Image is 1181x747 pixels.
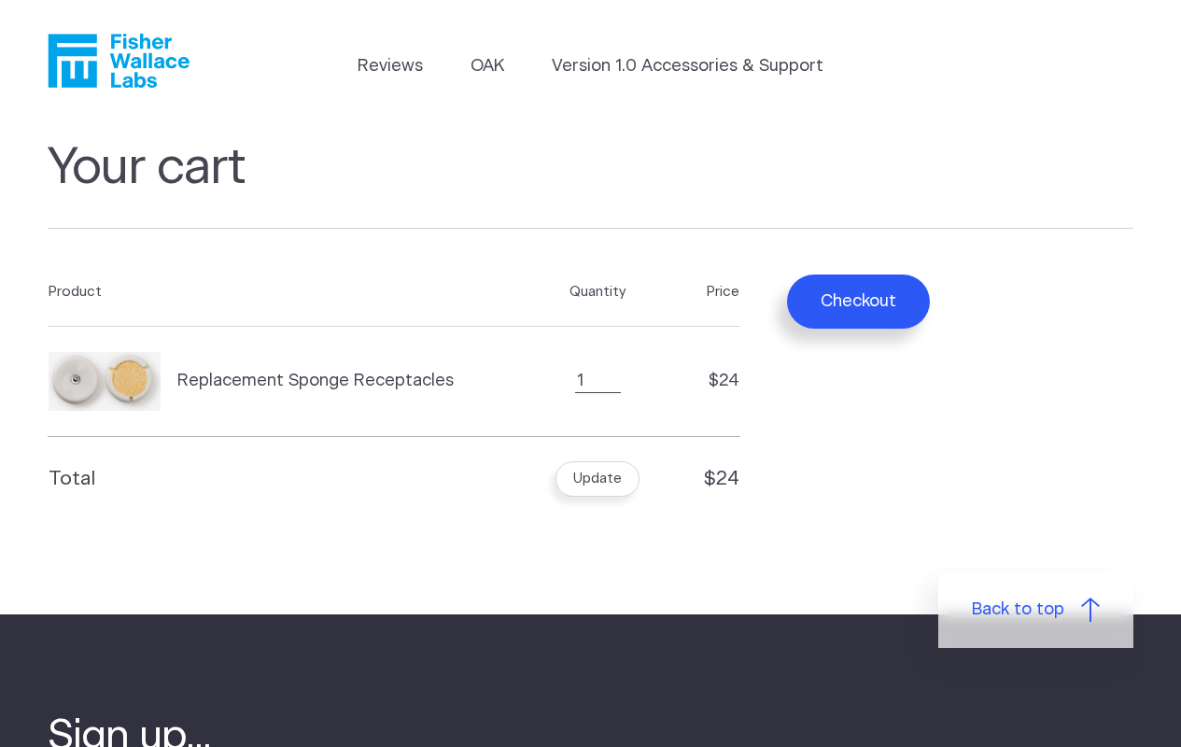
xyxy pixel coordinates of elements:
[48,138,1134,229] h1: Your cart
[471,54,504,79] a: OAK
[672,437,740,520] td: $24
[972,598,1064,623] span: Back to top
[177,369,454,394] span: Replacement Sponge Receptacles
[358,54,423,79] a: Reviews
[787,275,930,329] button: Checkout
[672,258,740,327] th: Price
[48,258,524,327] th: Product
[552,54,823,79] a: Version 1.0 Accessories & Support
[555,461,640,497] button: Update
[938,572,1133,648] a: Back to top
[49,352,499,411] a: Replacement Sponge Receptacles
[48,437,524,520] th: Total
[524,258,672,327] th: Quantity
[48,34,190,88] a: Fisher Wallace
[672,327,740,437] td: $24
